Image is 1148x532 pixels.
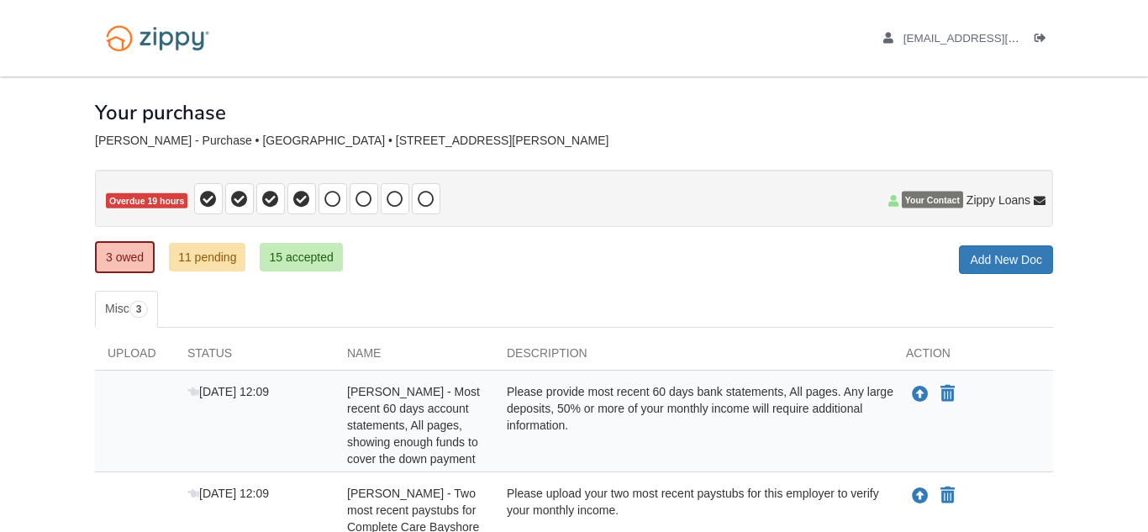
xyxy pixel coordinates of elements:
[95,102,226,124] h1: Your purchase
[106,193,187,209] span: Overdue 19 hours
[939,486,956,506] button: Declare Alison Falby - Two most recent paystubs for Complete Care Bayshore not applicable
[169,243,245,271] a: 11 pending
[95,291,158,328] a: Misc
[903,32,1096,45] span: alisonfalby30@gmail.com
[129,301,149,318] span: 3
[95,134,1053,148] div: [PERSON_NAME] - Purchase • [GEOGRAPHIC_DATA] • [STREET_ADDRESS][PERSON_NAME]
[902,192,963,208] span: Your Contact
[893,345,1053,370] div: Action
[187,487,269,500] span: [DATE] 12:09
[494,383,893,467] div: Please provide most recent 60 days bank statements, All pages. Any large deposits, 50% or more of...
[334,345,494,370] div: Name
[1035,32,1053,49] a: Log out
[966,192,1030,208] span: Zippy Loans
[95,345,175,370] div: Upload
[494,345,893,370] div: Description
[883,32,1096,49] a: edit profile
[175,345,334,370] div: Status
[187,385,269,398] span: [DATE] 12:09
[260,243,342,271] a: 15 accepted
[939,384,956,404] button: Declare Alison Falby - Most recent 60 days account statements, All pages, showing enough funds to...
[347,385,480,466] span: [PERSON_NAME] - Most recent 60 days account statements, All pages, showing enough funds to cover ...
[959,245,1053,274] a: Add New Doc
[95,17,220,60] img: Logo
[95,241,155,273] a: 3 owed
[910,383,930,405] button: Upload Alison Falby - Most recent 60 days account statements, All pages, showing enough funds to ...
[910,485,930,507] button: Upload Alison Falby - Two most recent paystubs for Complete Care Bayshore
